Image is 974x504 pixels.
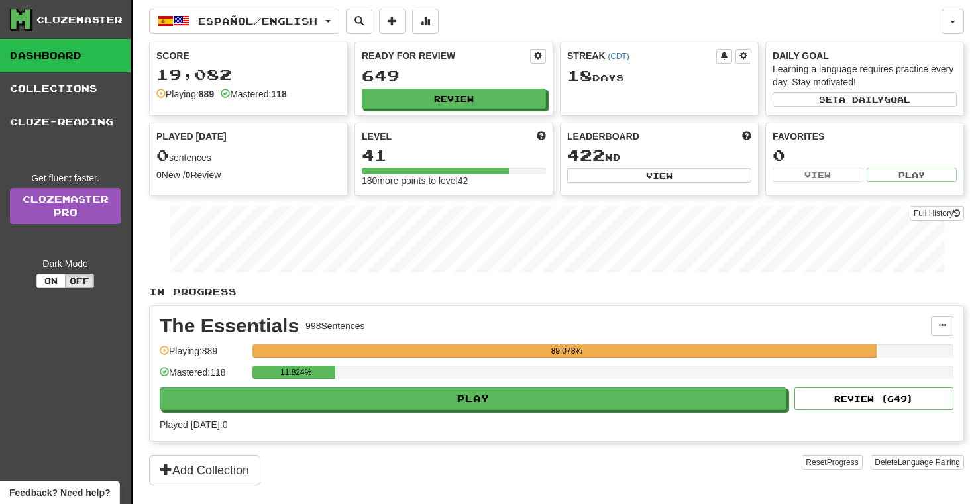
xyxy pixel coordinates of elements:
[379,9,406,34] button: Add sentence to collection
[36,13,123,26] div: Clozemaster
[156,147,341,164] div: sentences
[199,89,214,99] strong: 889
[346,9,372,34] button: Search sentences
[567,49,716,62] div: Streak
[149,285,964,299] p: In Progress
[794,387,953,410] button: Review (649)
[36,274,66,288] button: On
[362,147,546,164] div: 41
[567,147,751,164] div: nd
[567,66,592,85] span: 18
[156,87,214,101] div: Playing:
[910,206,964,221] button: Full History
[160,366,246,387] div: Mastered: 118
[160,387,786,410] button: Play
[156,170,162,180] strong: 0
[567,130,639,143] span: Leaderboard
[867,168,957,182] button: Play
[802,455,862,470] button: ResetProgress
[186,170,191,180] strong: 0
[362,49,530,62] div: Ready for Review
[160,344,246,366] div: Playing: 889
[537,130,546,143] span: Score more points to level up
[160,419,227,430] span: Played [DATE]: 0
[608,52,629,61] a: (CDT)
[156,66,341,83] div: 19,082
[65,274,94,288] button: Off
[10,188,121,224] a: ClozemasterPro
[362,89,546,109] button: Review
[773,168,863,182] button: View
[898,458,960,467] span: Language Pairing
[10,172,121,185] div: Get fluent faster.
[156,146,169,164] span: 0
[742,130,751,143] span: This week in points, UTC
[156,168,341,181] div: New / Review
[362,174,546,187] div: 180 more points to level 42
[198,15,317,26] span: Español / English
[773,147,957,164] div: 0
[567,168,751,183] button: View
[221,87,287,101] div: Mastered:
[156,130,227,143] span: Played [DATE]
[839,95,884,104] span: a daily
[256,344,877,358] div: 89.078%
[156,49,341,62] div: Score
[567,146,605,164] span: 422
[160,316,299,336] div: The Essentials
[362,68,546,84] div: 649
[9,486,110,499] span: Open feedback widget
[362,130,392,143] span: Level
[149,455,260,485] button: Add Collection
[773,130,957,143] div: Favorites
[256,366,335,379] div: 11.824%
[773,92,957,107] button: Seta dailygoal
[149,9,339,34] button: Español/English
[827,458,859,467] span: Progress
[773,49,957,62] div: Daily Goal
[412,9,439,34] button: More stats
[10,257,121,270] div: Dark Mode
[271,89,286,99] strong: 118
[773,62,957,89] div: Learning a language requires practice every day. Stay motivated!
[871,455,964,470] button: DeleteLanguage Pairing
[567,68,751,85] div: Day s
[305,319,365,332] div: 998 Sentences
